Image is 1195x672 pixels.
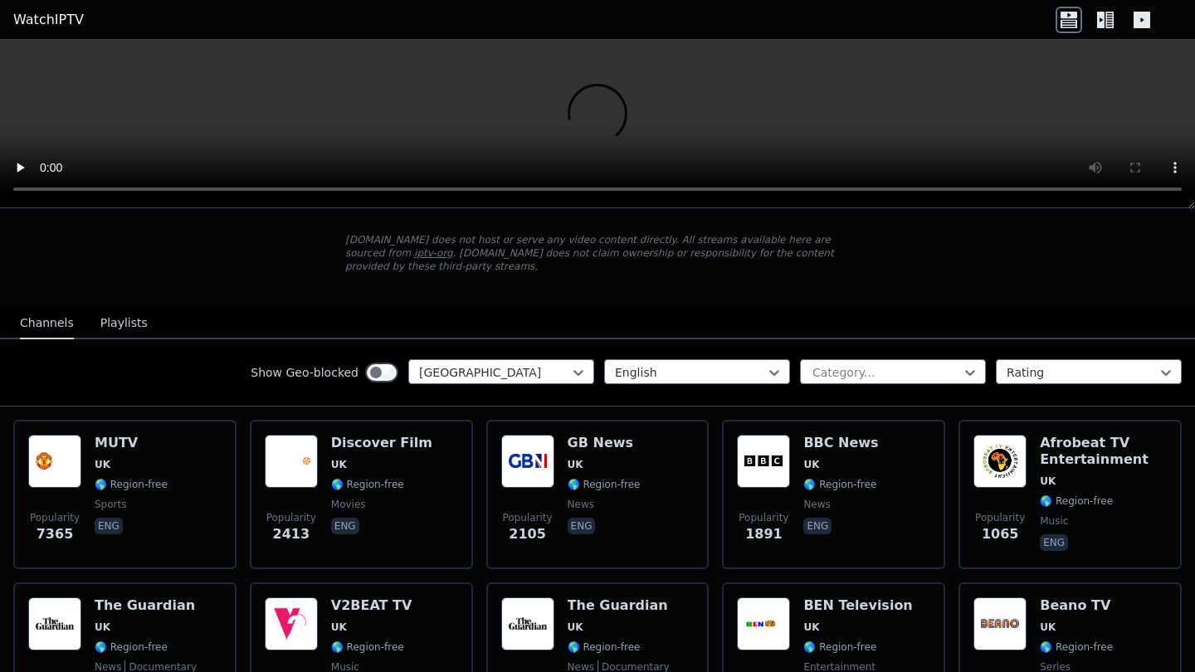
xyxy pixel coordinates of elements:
span: news [803,498,830,511]
p: eng [1040,534,1068,551]
img: Discover Film [265,435,318,488]
img: Afrobeat TV Entertainment [973,435,1027,488]
span: 1891 [745,524,783,544]
button: Channels [20,308,74,339]
span: 2105 [509,524,546,544]
span: 🌎 Region-free [1040,494,1113,508]
img: GB News [501,435,554,488]
h6: Discover Film [331,435,432,451]
img: The Guardian [28,597,81,650]
span: Popularity [739,511,788,524]
p: [DOMAIN_NAME] does not host or serve any video content directly. All streams available here are s... [345,233,850,273]
img: MUTV [28,435,81,488]
span: 🌎 Region-free [95,478,168,491]
span: UK [95,458,110,471]
span: UK [803,621,819,634]
h6: MUTV [95,435,168,451]
h6: Afrobeat TV Entertainment [1040,435,1167,468]
span: music [1040,514,1068,528]
span: news [568,498,594,511]
span: 2413 [273,524,310,544]
img: V2BEAT TV [265,597,318,650]
p: eng [803,518,832,534]
span: UK [331,621,347,634]
img: Beano TV [973,597,1027,650]
h6: The Guardian [568,597,670,614]
a: WatchIPTV [13,10,84,30]
a: iptv-org [414,247,453,259]
span: 7365 [37,524,74,544]
span: 🌎 Region-free [331,640,404,654]
span: 🌎 Region-free [1040,640,1113,654]
span: UK [568,621,583,634]
label: Show Geo-blocked [251,364,358,381]
span: 🌎 Region-free [331,478,404,491]
p: eng [568,518,596,534]
h6: The Guardian [95,597,197,614]
span: movies [331,498,366,511]
span: 🌎 Region-free [568,478,641,491]
span: UK [1040,475,1056,488]
span: 🌎 Region-free [803,478,876,491]
span: 🌎 Region-free [95,640,168,654]
span: Popularity [30,511,80,524]
span: sports [95,498,126,511]
span: Popularity [503,511,553,524]
h6: V2BEAT TV [331,597,412,614]
h6: GB News [568,435,641,451]
span: UK [568,458,583,471]
img: BBC News [737,435,790,488]
h6: Beano TV [1040,597,1113,614]
span: UK [1040,621,1056,634]
p: eng [331,518,359,534]
img: BEN Television [737,597,790,650]
span: UK [803,458,819,471]
span: Popularity [266,511,316,524]
h6: BBC News [803,435,878,451]
span: 🌎 Region-free [568,640,641,654]
span: Popularity [975,511,1025,524]
span: 1065 [982,524,1019,544]
span: 🌎 Region-free [803,640,876,654]
h6: BEN Television [803,597,912,614]
button: Playlists [100,308,148,339]
p: eng [95,518,123,534]
span: UK [95,621,110,634]
img: The Guardian [501,597,554,650]
span: UK [331,458,347,471]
